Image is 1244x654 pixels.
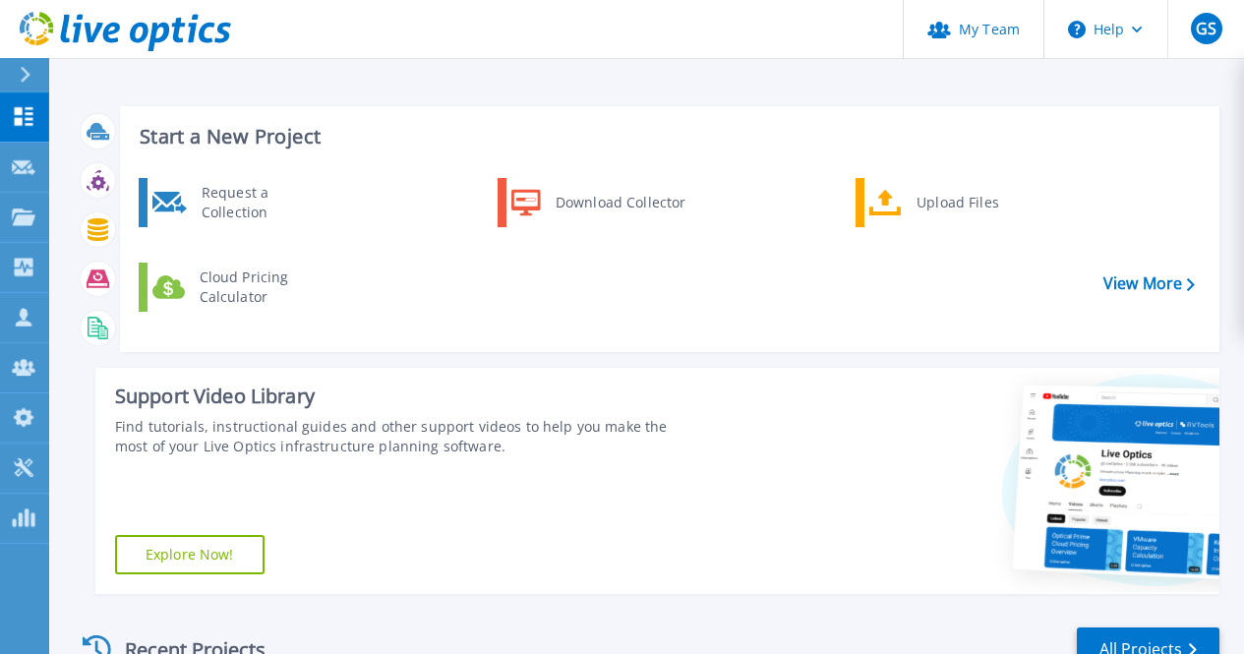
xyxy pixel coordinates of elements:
[115,535,265,574] a: Explore Now!
[546,183,694,222] div: Download Collector
[192,183,335,222] div: Request a Collection
[907,183,1052,222] div: Upload Files
[139,178,340,227] a: Request a Collection
[139,263,340,312] a: Cloud Pricing Calculator
[140,126,1194,148] h3: Start a New Project
[115,384,699,409] div: Support Video Library
[1196,21,1216,36] span: GS
[190,268,335,307] div: Cloud Pricing Calculator
[856,178,1057,227] a: Upload Files
[498,178,699,227] a: Download Collector
[1103,274,1195,293] a: View More
[115,417,699,456] div: Find tutorials, instructional guides and other support videos to help you make the most of your L...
